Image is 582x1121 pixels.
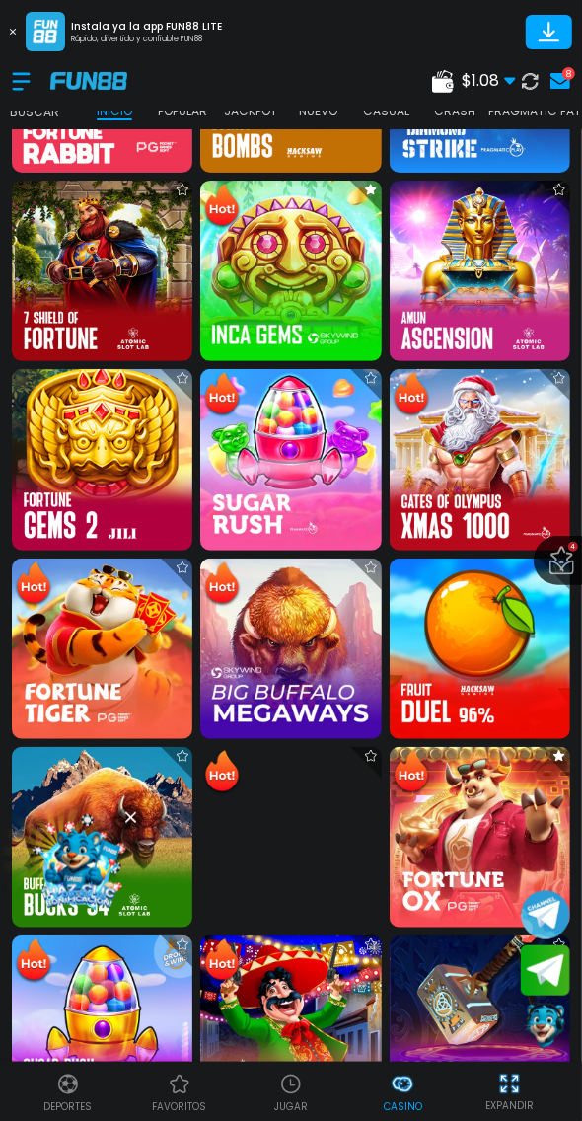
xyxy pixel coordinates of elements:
[123,1070,235,1114] a: Casino FavoritosCasino Favoritosfavoritos
[12,935,192,1116] img: Sugar Rush 1000
[390,181,570,361] img: Amun Ascension
[521,1001,570,1052] button: Contact customer service
[202,183,242,230] img: Hot
[12,747,192,928] img: Buffalo Bucks 94
[22,807,136,922] img: Image Link
[390,369,570,550] img: Gates of Olympus Xmas 1000
[235,1070,346,1114] a: Casino JugarCasino JugarJUGAR
[568,542,578,552] span: 4
[390,747,570,928] img: Fortune Ox
[364,103,410,120] p: CASUAL
[200,935,381,1116] img: Big Juan
[202,371,242,418] img: Hot
[562,67,575,80] div: 8
[279,1073,303,1096] img: Casino Jugar
[71,34,222,45] p: Rápido, divertido y confiable FUN88
[347,1070,459,1114] a: CasinoCasinoCasino
[384,1099,422,1114] p: Casino
[152,1099,206,1114] p: favoritos
[26,12,65,51] img: App Logo
[71,19,222,34] p: Instala ya la app FUN88 LITE
[158,103,207,120] p: POPULAR
[521,889,570,940] button: Join telegram channel
[274,1099,308,1114] p: JUGAR
[12,181,192,361] img: 7 Shields of Fortune
[50,72,127,89] img: Company Logo
[392,371,431,418] img: Hot
[14,560,53,608] img: Hot
[97,103,132,120] p: INICIO
[12,1070,123,1114] a: DeportesDeportesDeportes
[390,559,570,739] img: Fruit Duel 96%
[200,181,381,361] img: Inca Gems
[497,1072,522,1096] img: hide
[200,559,381,739] img: Big Buffalo Megaways
[168,1073,191,1096] img: Casino Favoritos
[14,937,53,985] img: Hot
[545,67,570,95] a: 8
[521,945,570,997] button: Join telegram
[202,749,242,796] img: Hot
[202,937,242,985] img: Hot
[488,103,557,120] p: PRAGMATIC
[12,369,192,550] img: Fortune Gems 2
[224,103,277,120] p: JACKPOT
[434,103,475,120] p: CRASH
[392,749,431,796] img: Hot
[462,69,516,93] span: $ 1.08
[12,559,192,739] img: Fortune Tiger
[11,104,60,121] p: Buscar
[200,369,381,550] img: Sugar Rush
[390,935,570,1116] img: Ramses
[43,1099,92,1114] p: Deportes
[300,103,338,120] p: NUEVO
[202,560,242,608] img: Hot
[56,1073,80,1096] img: Deportes
[485,1098,534,1113] p: EXPANDIR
